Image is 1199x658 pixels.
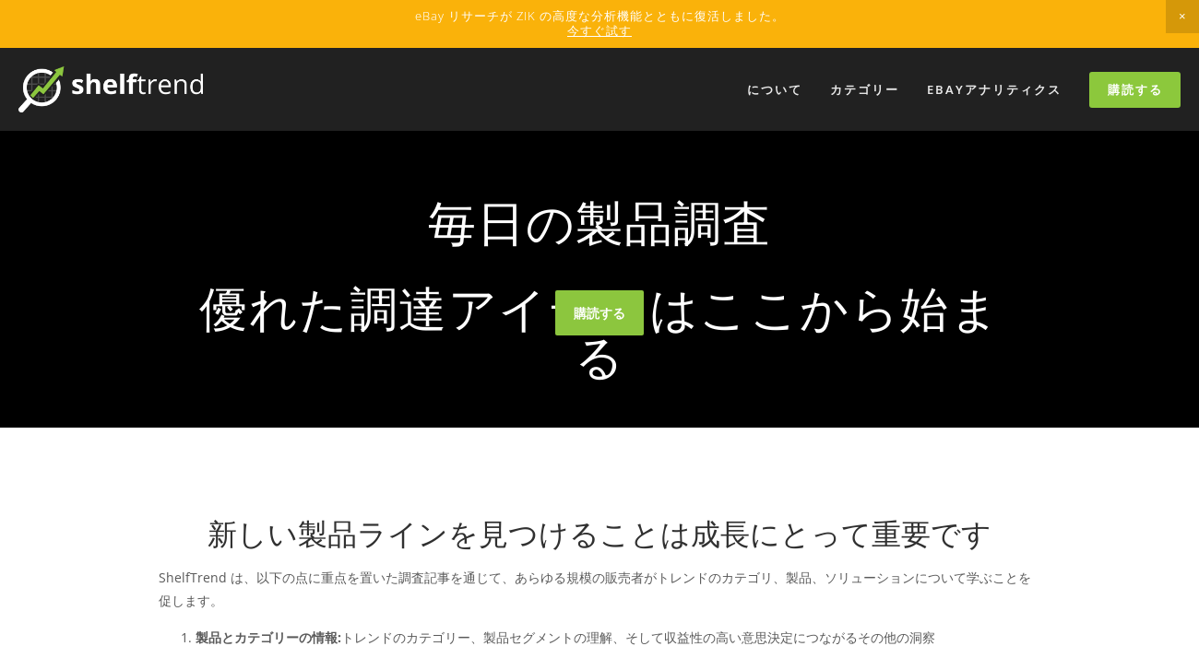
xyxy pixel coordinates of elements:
font: ShelfTrend は、以下の点に重点を置いた調査記事を通じて、あらゆる規模の販売者がトレンドのカテゴリ、製品、ソリューションについて学ぶことを促します。 [159,569,1031,609]
font: eBayアナリティクス [927,81,1062,98]
a: 購読する [555,290,644,335]
a: 今すぐ試す [567,22,632,39]
font: カテゴリー [830,81,899,98]
img: シェルフトレンド [18,66,203,112]
font: 毎日の製品調査 [428,189,771,254]
font: 優れた調達アイデアはここから始まる [199,275,1000,388]
a: 購読する [1089,72,1181,108]
font: 購読する [574,304,625,322]
font: 新しい製品ラインを見つけることは成長にとって重要です [208,513,991,553]
font: 購読する [1108,81,1163,98]
font: について [747,81,802,98]
font: 製品とカテゴリーの情報: [196,629,341,646]
a: eBayアナリティクス [915,75,1074,105]
a: について [735,75,814,105]
font: トレンドのカテゴリー、製品セグメントの理解、そして収益性の高い意思決定につながるその他の洞察 [341,629,935,646]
